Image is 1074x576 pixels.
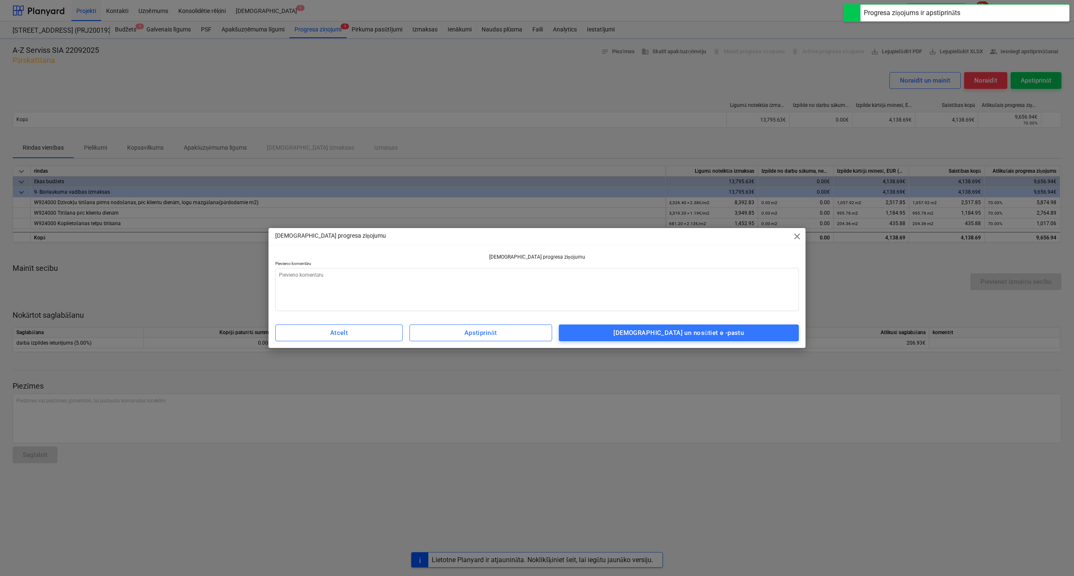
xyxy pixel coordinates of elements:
[1032,536,1074,576] iframe: Chat Widget
[330,327,348,338] div: Atcelt
[864,8,960,18] div: Progresa ziņojums ir apstiprināts
[275,231,386,240] p: [DEMOGRAPHIC_DATA] progresa ziņojumu
[613,327,744,338] div: [DEMOGRAPHIC_DATA] un nosūtiet e -pastu
[409,324,552,341] button: Apstiprināt
[792,231,802,241] span: close
[275,254,799,261] p: [DEMOGRAPHIC_DATA] progresa ziņojumu
[559,324,799,341] button: [DEMOGRAPHIC_DATA] un nosūtiet e -pastu
[464,327,497,338] div: Apstiprināt
[275,261,799,268] p: Pievieno komentāru
[275,324,403,341] button: Atcelt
